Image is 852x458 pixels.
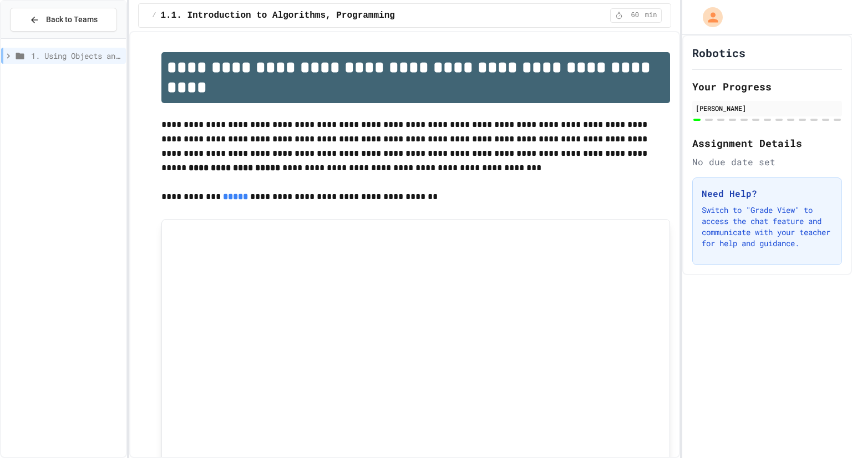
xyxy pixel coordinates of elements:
div: No due date set [692,155,842,169]
div: My Account [691,4,726,30]
span: 60 [626,11,644,20]
p: Switch to "Grade View" to access the chat feature and communicate with your teacher for help and ... [702,205,833,249]
h2: Your Progress [692,79,842,94]
h2: Assignment Details [692,135,842,151]
h1: Robotics [692,45,745,60]
span: 1. Using Objects and Methods [31,50,121,62]
h3: Need Help? [702,187,833,200]
button: Back to Teams [10,8,117,32]
span: Back to Teams [46,14,98,26]
span: min [645,11,657,20]
span: 1.1. Introduction to Algorithms, Programming, and Compilers [160,9,475,22]
iframe: chat widget [805,414,841,447]
div: [PERSON_NAME] [696,103,839,113]
span: / [152,11,156,20]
